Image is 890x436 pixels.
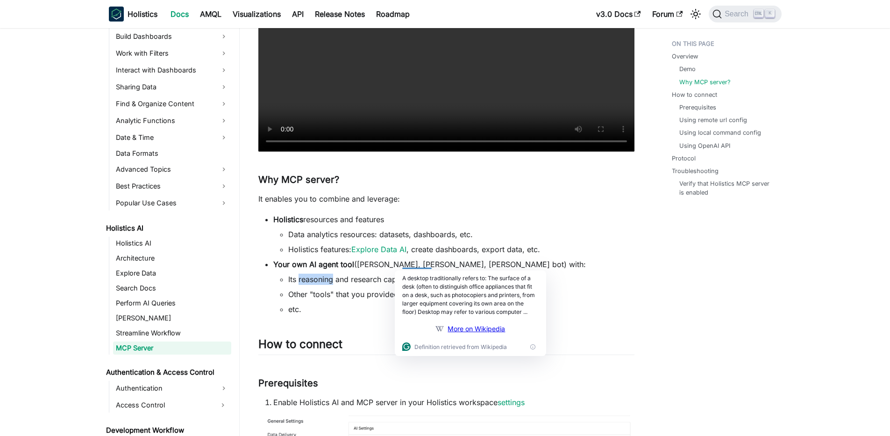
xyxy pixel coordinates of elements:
[128,8,157,20] b: Holistics
[647,7,688,22] a: Forum
[591,7,647,22] a: v3.0 Docs
[103,366,231,379] a: Authentication & Access Control
[113,162,231,177] a: Advanced Topics
[113,46,231,61] a: Work with Filters
[765,9,775,18] kbd: K
[227,7,286,22] a: Visualizations
[165,7,194,22] a: Docs
[288,289,634,300] li: Other "tools" that you provided to it
[113,297,231,310] a: Perform AI Queries
[273,260,354,269] strong: Your own AI agent tool
[113,196,231,211] a: Popular Use Cases
[679,179,772,197] a: Verify that Holistics MCP server is enabled
[288,244,634,255] li: Holistics features: , create dashboards, export data, etc.
[672,167,719,175] a: Troubleshooting
[113,147,231,160] a: Data Formats
[113,252,231,265] a: Architecture
[688,7,703,22] button: Switch between dark and light mode (currently light mode)
[103,222,231,235] a: Holistics AI
[679,78,731,87] a: Why MCP server?
[273,397,634,408] li: Enable Holistics AI and MCP server in your Holistics workspace
[679,65,696,73] a: Demo
[351,245,406,254] a: Explore Data AI
[113,327,231,340] a: Streamline Workflow
[100,28,240,436] nav: Docs sidebar
[113,237,231,250] a: Holistics AI
[679,141,730,150] a: Using OpenAI API
[722,10,754,18] span: Search
[370,7,415,22] a: Roadmap
[498,398,525,407] a: settings
[286,7,309,22] a: API
[672,90,717,99] a: How to connect
[672,154,696,163] a: Protocol
[113,267,231,280] a: Explore Data
[194,7,227,22] a: AMQL
[113,398,214,413] a: Access Control
[288,274,634,285] li: Its reasoning and research capabilities
[288,304,634,315] li: etc.
[113,96,231,111] a: Find & Organize Content
[113,29,231,44] a: Build Dashboards
[672,52,698,61] a: Overview
[109,7,124,22] img: Holistics
[273,214,634,255] li: resources and features
[113,282,231,295] a: Search Docs
[679,103,716,112] a: Prerequisites
[309,7,370,22] a: Release Notes
[113,381,231,396] a: Authentication
[113,312,231,325] a: [PERSON_NAME]
[273,259,634,315] li: ([PERSON_NAME], [PERSON_NAME], [PERSON_NAME] bot) with:
[113,130,231,145] a: Date & Time
[258,337,634,355] h2: How to connect
[258,174,634,186] h3: Why MCP server?
[113,63,231,78] a: Interact with Dashboards
[113,342,231,355] a: MCP Server
[679,128,761,137] a: Using local command config
[288,229,634,240] li: Data analytics resources: datasets, dashboards, etc.
[709,6,781,22] button: Search (Ctrl+K)
[113,179,231,194] a: Best Practices
[113,80,231,94] a: Sharing Data
[258,378,634,389] h3: Prerequisites
[109,7,157,22] a: HolisticsHolistics
[273,215,303,224] strong: Holistics
[113,113,231,128] a: Analytic Functions
[214,398,231,413] button: Expand sidebar category 'Access Control'
[258,193,634,204] p: It enables you to combine and leverage:
[679,116,747,124] a: Using remote url config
